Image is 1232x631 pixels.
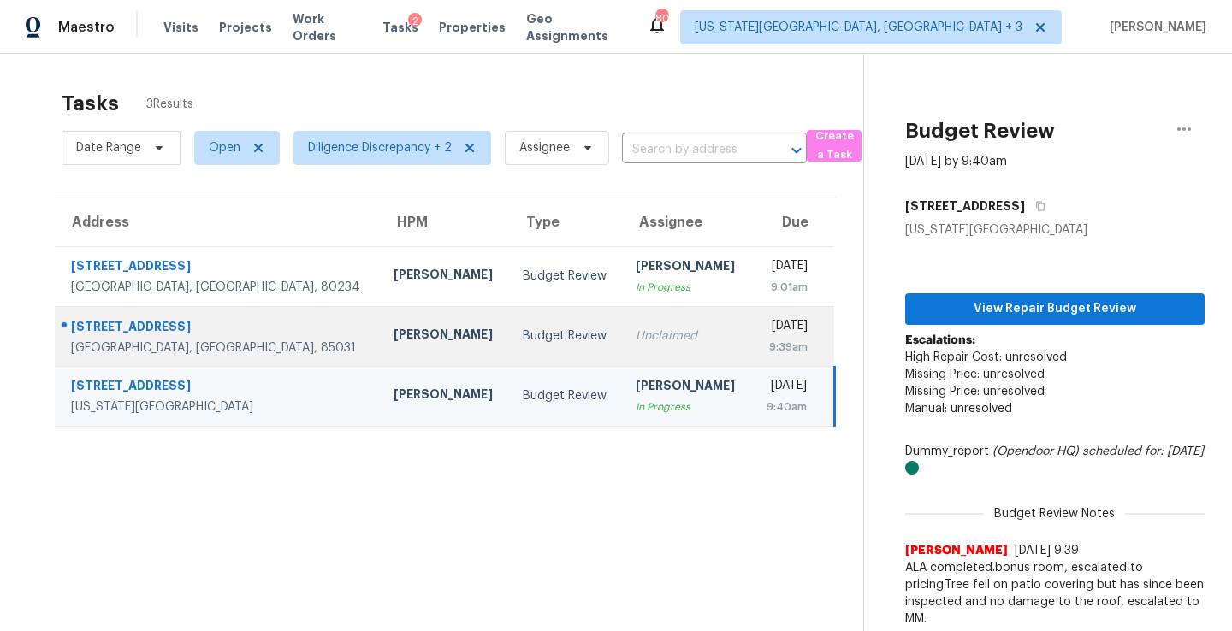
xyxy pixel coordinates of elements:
[146,96,193,113] span: 3 Results
[71,318,366,339] div: [STREET_ADDRESS]
[919,298,1191,320] span: View Repair Budget Review
[382,21,418,33] span: Tasks
[76,139,141,156] span: Date Range
[905,153,1007,170] div: [DATE] by 9:40am
[905,221,1205,239] div: [US_STATE][GEOGRAPHIC_DATA]
[765,398,807,416] div: 9:40am
[526,10,626,44] span: Geo Assignments
[636,377,737,398] div: [PERSON_NAME]
[905,334,975,346] b: Escalations:
[408,13,422,30] div: 2
[785,139,808,162] button: Open
[58,19,115,36] span: Maestro
[519,139,570,156] span: Assignee
[815,127,853,166] span: Create a Task
[622,137,759,163] input: Search by address
[992,445,1079,457] i: (Opendoor HQ)
[905,369,1045,380] span: Missing Price: unresolved
[905,198,1025,215] h5: [STREET_ADDRESS]
[62,95,119,112] h2: Tasks
[293,10,363,44] span: Work Orders
[655,10,667,27] div: 80
[636,257,737,279] div: [PERSON_NAME]
[1082,445,1204,457] i: scheduled for: [DATE]
[751,198,834,246] th: Due
[984,505,1125,522] span: Budget Review Notes
[695,19,1022,36] span: [US_STATE][GEOGRAPHIC_DATA], [GEOGRAPHIC_DATA] + 3
[523,327,608,345] div: Budget Review
[523,387,608,404] div: Budget Review
[71,279,366,296] div: [GEOGRAPHIC_DATA], [GEOGRAPHIC_DATA], 80234
[1025,191,1048,221] button: Copy Address
[636,327,737,345] div: Unclaimed
[71,257,366,279] div: [STREET_ADDRESS]
[765,377,807,398] div: [DATE]
[765,257,808,279] div: [DATE]
[905,293,1205,325] button: View Repair Budget Review
[905,559,1205,628] span: ALA completed.bonus room, escalated to pricing.Tree fell on patio covering but has since been ins...
[439,19,506,36] span: Properties
[1015,545,1079,557] span: [DATE] 9:39
[905,443,1205,477] div: Dummy_report
[509,198,622,246] th: Type
[55,198,380,246] th: Address
[905,403,1012,415] span: Manual: unresolved
[765,339,808,356] div: 9:39am
[636,279,737,296] div: In Progress
[308,139,452,156] span: Diligence Discrepancy + 2
[905,351,1067,363] span: High Repair Cost: unresolved
[209,139,240,156] span: Open
[523,268,608,285] div: Budget Review
[636,398,737,416] div: In Progress
[394,386,495,407] div: [PERSON_NAME]
[1103,19,1206,36] span: [PERSON_NAME]
[71,339,366,357] div: [GEOGRAPHIC_DATA], [GEOGRAPHIC_DATA], 85031
[71,377,366,398] div: [STREET_ADDRESS]
[807,130,862,162] button: Create a Task
[219,19,272,36] span: Projects
[905,542,1008,559] span: [PERSON_NAME]
[765,317,808,339] div: [DATE]
[163,19,198,36] span: Visits
[905,122,1055,139] h2: Budget Review
[380,198,509,246] th: HPM
[394,266,495,287] div: [PERSON_NAME]
[394,326,495,347] div: [PERSON_NAME]
[622,198,751,246] th: Assignee
[905,386,1045,398] span: Missing Price: unresolved
[765,279,808,296] div: 9:01am
[71,398,366,416] div: [US_STATE][GEOGRAPHIC_DATA]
